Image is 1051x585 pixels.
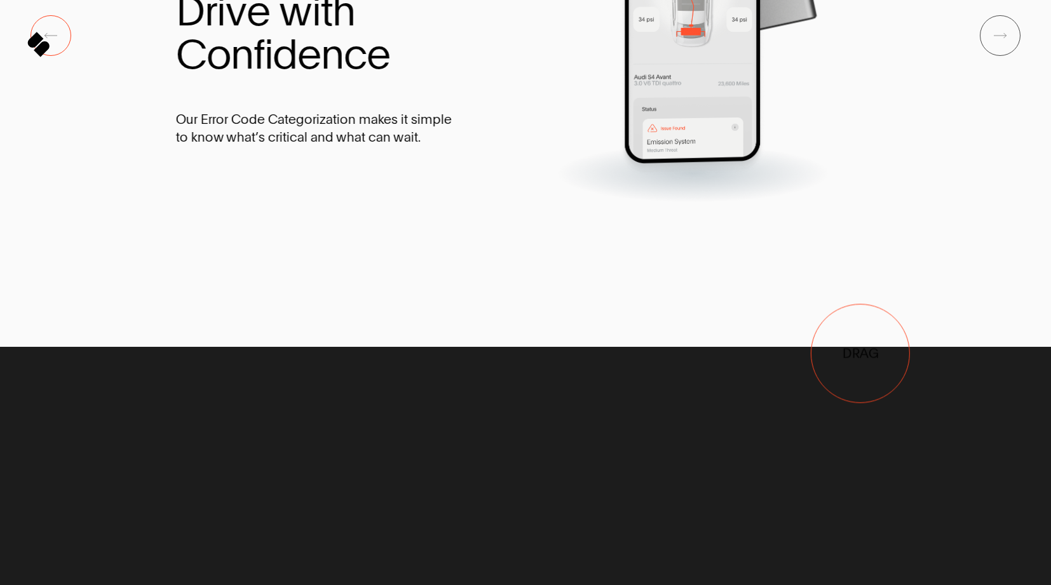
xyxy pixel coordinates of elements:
span: Our Error Code Categorization makes it simple to know what’s critical and what can wait. [176,111,459,147]
span: c [343,33,367,76]
span: e [367,33,390,76]
span: Join Sparq [46,445,102,459]
span: Our Error Code Categorization makes it simple [176,111,452,128]
span: o [206,33,231,76]
span: SPARQ Diagnostics [114,486,435,572]
span: i [264,33,273,76]
span: f [254,33,264,76]
span: e [297,33,321,76]
span: n [231,33,254,76]
span: d [273,33,297,76]
span: C [176,33,207,76]
span: to know what’s critical and what can wait. [176,128,421,146]
span: n [321,33,344,76]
